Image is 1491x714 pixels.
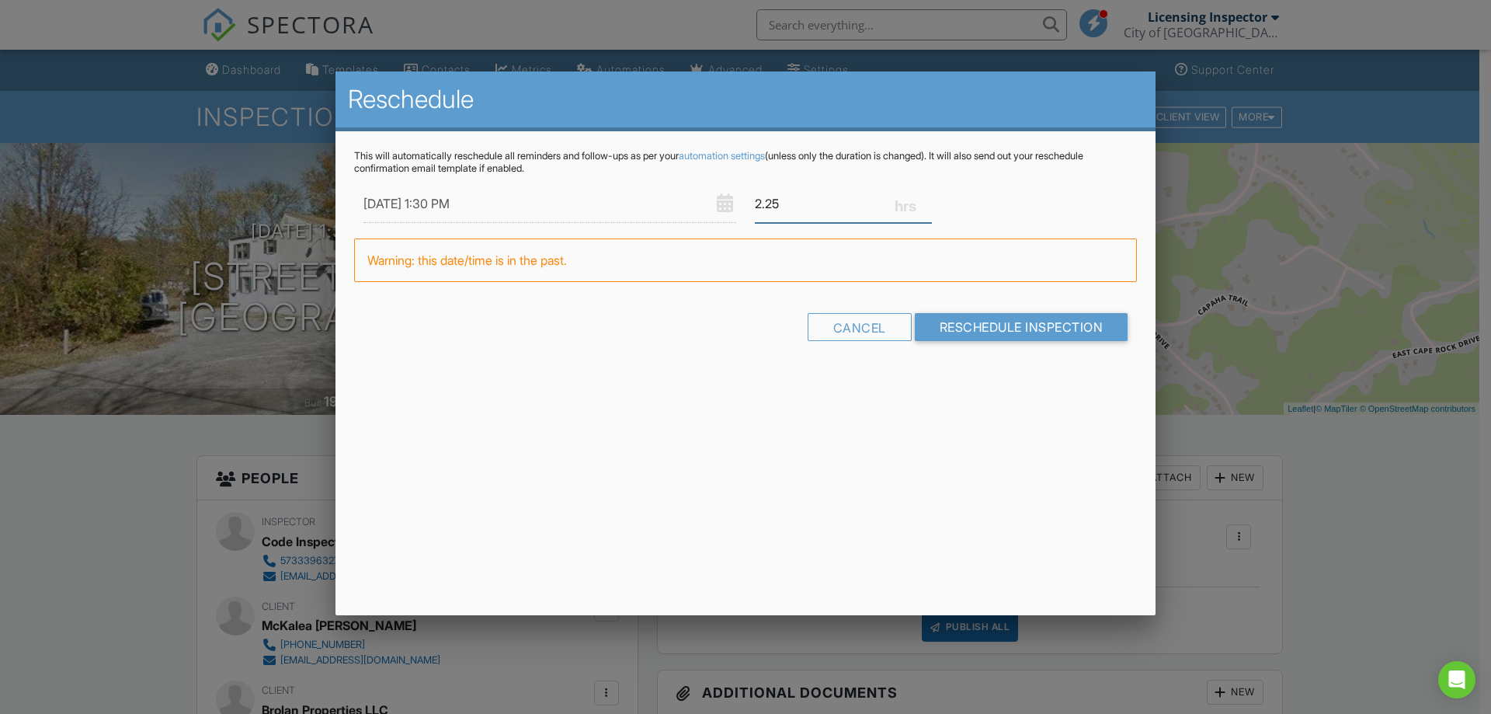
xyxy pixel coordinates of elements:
[354,150,1137,175] p: This will automatically reschedule all reminders and follow-ups as per your (unless only the dura...
[348,84,1143,115] h2: Reschedule
[808,313,912,341] div: Cancel
[1438,661,1475,698] div: Open Intercom Messenger
[915,313,1128,341] input: Reschedule Inspection
[354,239,1137,282] div: Warning: this date/time is in the past.
[679,150,765,162] a: automation settings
